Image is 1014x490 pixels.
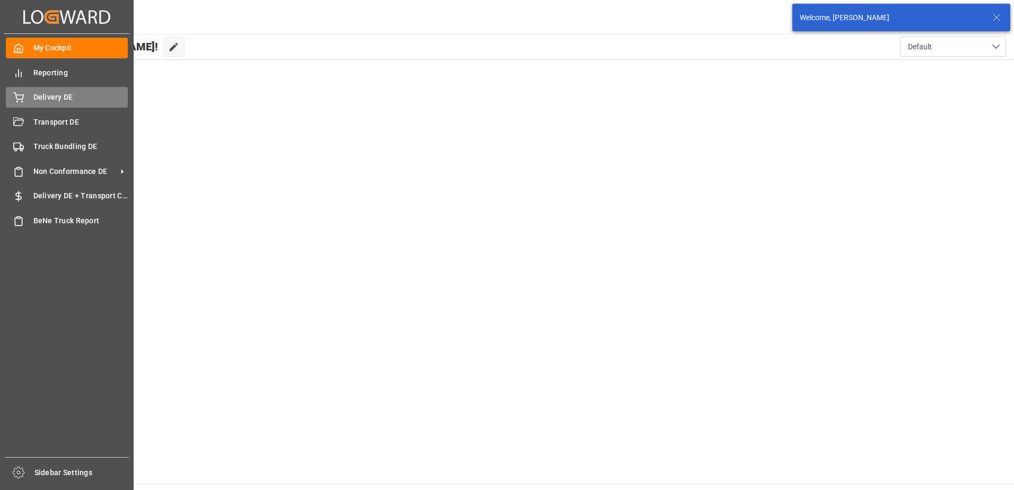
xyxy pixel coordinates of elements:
a: My Cockpit [6,38,128,58]
span: Sidebar Settings [34,467,129,478]
a: Transport DE [6,111,128,132]
a: Delivery DE + Transport Cost [6,186,128,206]
button: open menu [900,37,1006,57]
a: Truck Bundling DE [6,136,128,157]
div: Welcome, [PERSON_NAME] [800,12,982,23]
a: Delivery DE [6,87,128,108]
span: Truck Bundling DE [33,141,128,152]
a: BeNe Truck Report [6,210,128,231]
span: My Cockpit [33,42,128,54]
span: BeNe Truck Report [33,215,128,226]
span: Hello [PERSON_NAME]! [44,37,158,57]
span: Default [908,41,932,52]
a: Reporting [6,62,128,83]
span: Delivery DE [33,92,128,103]
span: Delivery DE + Transport Cost [33,190,128,202]
span: Non Conformance DE [33,166,117,177]
span: Transport DE [33,117,128,128]
span: Reporting [33,67,128,78]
